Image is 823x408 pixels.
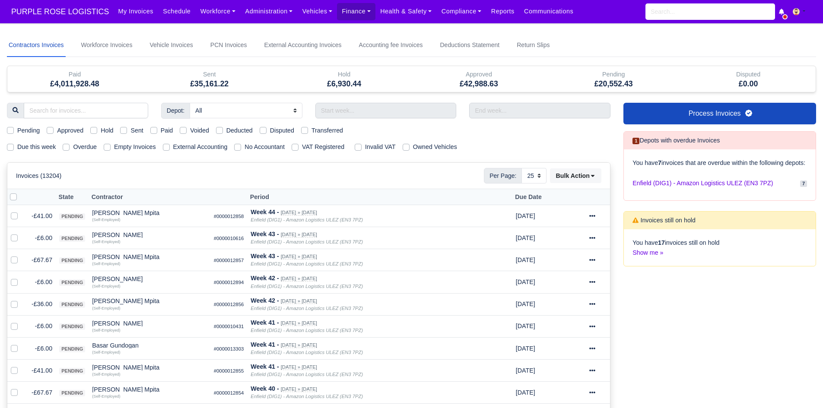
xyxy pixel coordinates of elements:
small: [DATE] » [DATE] [281,254,317,259]
label: Disputed [270,126,294,136]
span: pending [59,368,85,374]
span: 1 month from now [516,367,535,374]
small: (Self-Employed) [92,240,120,244]
label: Paid [161,126,173,136]
strong: Week 43 - [251,253,279,259]
small: (Self-Employed) [92,394,120,399]
td: -£67.67 [25,249,56,271]
div: [PERSON_NAME] [92,232,207,238]
label: Invalid VAT [365,142,396,152]
div: [PERSON_NAME] Mpita [92,210,207,216]
input: Search... [645,3,775,20]
div: [PERSON_NAME] Mpita [92,298,207,304]
a: Deductions Statement [438,34,501,57]
h6: Invoices still on hold [632,217,696,224]
a: Vehicle Invoices [148,34,194,57]
strong: Week 41 - [251,319,279,326]
p: You have invoices that are overdue within the following depots: [632,158,807,168]
small: [DATE] » [DATE] [281,342,317,348]
td: -£41.00 [25,205,56,227]
div: Sent [149,70,270,79]
a: Enfield (DIG1) - Amazon Logistics ULEZ (EN3 7PZ) 7 [632,175,807,192]
span: pending [59,390,85,396]
small: #0000012856 [214,302,244,307]
span: 1 [632,138,639,144]
label: Deducted [226,126,253,136]
label: External Accounting [173,142,228,152]
label: Pending [17,126,40,136]
span: pending [59,323,85,330]
a: PCN Invoices [209,34,249,57]
i: Enfield (DIG1) - Amazon Logistics ULEZ (EN3 7PZ) [251,350,363,355]
strong: 7 [658,159,661,166]
input: Start week... [315,103,457,118]
small: [DATE] » [DATE] [281,386,317,392]
a: Accounting fee Invoices [357,34,425,57]
i: Enfield (DIG1) - Amazon Logistics ULEZ (EN3 7PZ) [251,372,363,377]
div: Pending [546,66,681,92]
label: Transferred [311,126,343,136]
td: -£6.00 [25,271,56,293]
h5: £0.00 [687,79,809,89]
div: [PERSON_NAME] Mpita [92,364,207,370]
a: Show me » [632,249,663,256]
span: pending [59,301,85,308]
label: Overdue [73,142,97,152]
td: -£6.00 [25,315,56,337]
small: [DATE] » [DATE] [281,298,317,304]
div: Disputed [687,70,809,79]
span: 1 month from now [516,278,535,285]
div: [PERSON_NAME] [92,276,207,282]
i: Enfield (DIG1) - Amazon Logistics ULEZ (EN3 7PZ) [251,284,363,289]
input: End week... [469,103,610,118]
label: Sent [130,126,143,136]
h6: Invoices (13204) [16,172,61,180]
i: Enfield (DIG1) - Amazon Logistics ULEZ (EN3 7PZ) [251,328,363,333]
a: Schedule [158,3,195,20]
small: (Self-Employed) [92,372,120,376]
label: Hold [101,126,113,136]
th: Contractor [89,189,210,205]
small: #0000012855 [214,368,244,373]
div: [PERSON_NAME] [92,320,207,326]
span: 7 [800,180,807,187]
td: -£36.00 [25,293,56,315]
a: External Accounting Invoices [263,34,343,57]
span: pending [59,346,85,352]
h5: £4,011,928.48 [14,79,136,89]
div: Approved [411,66,546,92]
a: Contractors Invoices [7,34,66,57]
a: PURPLE ROSE LOGISTICS [7,3,113,20]
small: #0000012857 [214,258,244,263]
small: (Self-Employed) [92,262,120,266]
label: Voided [190,126,209,136]
i: Enfield (DIG1) - Amazon Logistics ULEZ (EN3 7PZ) [251,306,363,311]
span: Enfield (DIG1) - Amazon Logistics ULEZ (EN3 7PZ) [632,178,773,188]
strong: Week 41 - [251,341,279,348]
th: State [56,189,89,205]
i: Enfield (DIG1) - Amazon Logistics ULEZ (EN3 7PZ) [251,239,363,244]
h5: £42,988.63 [418,79,540,89]
span: 1 month from now [516,300,535,307]
label: Owned Vehicles [413,142,457,152]
small: [DATE] » [DATE] [281,320,317,326]
small: [DATE] » [DATE] [281,232,317,237]
a: My Invoices [113,3,158,20]
span: pending [59,213,85,220]
small: #0000010431 [214,324,244,329]
h5: £20,552.43 [553,79,674,89]
iframe: Chat Widget [780,367,823,408]
span: pending [59,235,85,242]
small: [DATE] » [DATE] [281,210,317,215]
div: [PERSON_NAME] Mpita [92,254,207,260]
th: Period [247,189,512,205]
div: Hold [283,70,405,79]
span: 2 months from now [516,234,535,241]
small: #0000012858 [214,214,244,219]
div: Pending [553,70,674,79]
